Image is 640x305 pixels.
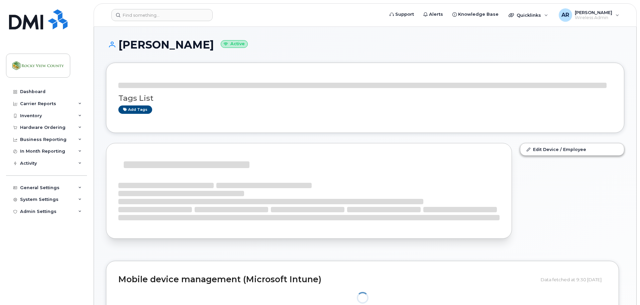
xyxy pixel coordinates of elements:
[118,275,536,284] h2: Mobile device management (Microsoft Intune)
[118,105,152,114] a: Add tags
[541,273,607,286] div: Data fetched at 9:30 [DATE]
[520,143,624,155] a: Edit Device / Employee
[221,40,248,48] small: Active
[106,39,624,51] h1: [PERSON_NAME]
[118,94,612,102] h3: Tags List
